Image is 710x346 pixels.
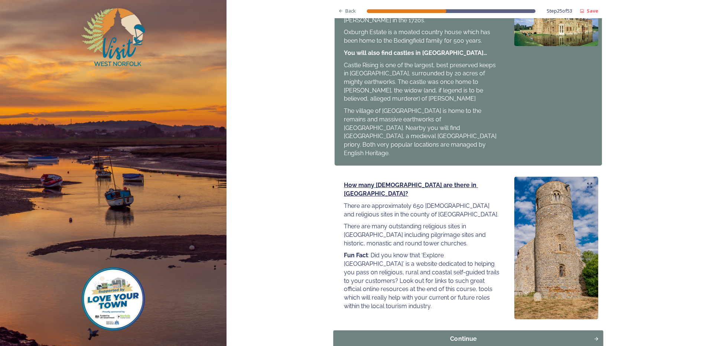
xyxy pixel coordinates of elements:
span: Step 25 of 53 [547,7,572,14]
span: Back [345,7,356,14]
strong: You will also find castles in [GEOGRAPHIC_DATA]… [344,49,487,56]
strong: Save [587,7,598,14]
div: Continue [338,334,590,343]
span: Castle Rising is one of the largest, best preserved keeps in [GEOGRAPHIC_DATA], surrounded by 20 ... [344,62,497,102]
p: There are approximately 650 [DEMOGRAPHIC_DATA] and religious sites in the county of [GEOGRAPHIC_D... [344,202,501,219]
strong: Fun Fact [344,252,368,259]
u: How many [DEMOGRAPHIC_DATA] are there in [GEOGRAPHIC_DATA]? [344,182,478,197]
p: There are many outstanding religious sites in [GEOGRAPHIC_DATA] including pilgrimage sites and hi... [344,222,501,248]
span: Oxburgh Estate is a moated country house which has been home to the Bedingfield family for 500 ye... [344,29,492,44]
span: The village of [GEOGRAPHIC_DATA] is home to the remains and massive earthworks of [GEOGRAPHIC_DAT... [344,107,498,157]
p: : Did you know that ‘Explore [GEOGRAPHIC_DATA]’ is a website dedicated to helping you pass on rel... [344,251,501,310]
